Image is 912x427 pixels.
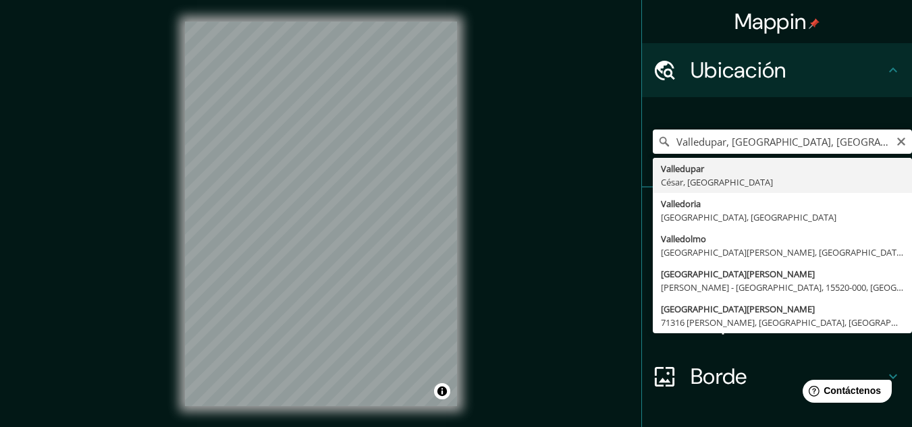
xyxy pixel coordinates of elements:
font: Valledoria [661,198,701,210]
img: pin-icon.png [809,18,820,29]
iframe: Lanzador de widgets de ayuda [792,374,897,412]
font: [GEOGRAPHIC_DATA], [GEOGRAPHIC_DATA] [661,211,836,223]
font: [GEOGRAPHIC_DATA][PERSON_NAME], [GEOGRAPHIC_DATA] [661,246,905,258]
font: Valledupar [661,163,704,175]
font: [GEOGRAPHIC_DATA][PERSON_NAME] [661,268,815,280]
font: Mappin [734,7,807,36]
div: Patas [642,188,912,241]
div: Estilo [642,241,912,295]
div: Ubicación [642,43,912,97]
font: Borde [691,362,747,391]
div: Borde [642,349,912,403]
div: Disposición [642,295,912,349]
font: Valledolmo [661,233,706,245]
font: [GEOGRAPHIC_DATA][PERSON_NAME] [661,303,815,315]
button: Claro [896,134,907,147]
font: Ubicación [691,56,786,84]
font: César, [GEOGRAPHIC_DATA] [661,176,773,188]
canvas: Mapa [185,22,457,406]
button: Activar o desactivar atribución [434,383,450,399]
input: Elige tu ciudad o zona [653,130,912,154]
